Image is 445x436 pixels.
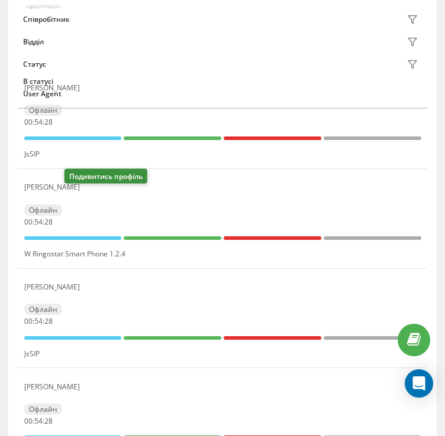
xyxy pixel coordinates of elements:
span: 00 [24,117,33,127]
span: 00 [24,416,33,426]
div: Офлайн [24,404,62,415]
span: 28 [44,217,53,227]
span: W Ringostat Smart Phone 1.2.4 [24,249,125,259]
div: Офлайн [24,204,62,216]
div: : : [24,417,53,425]
div: Подивитись профіль [65,169,147,184]
div: В статусі [23,77,422,86]
div: [PERSON_NAME] [24,383,83,391]
span: JsSIP [24,349,40,359]
div: Статус [23,60,46,69]
div: Офлайн [24,105,62,116]
div: : : [24,218,53,226]
span: 54 [34,217,43,227]
div: User Agent [23,89,422,97]
div: : : [24,317,53,326]
span: 28 [44,316,53,326]
span: JsSIP [24,149,40,159]
span: 00 [24,316,33,326]
span: 54 [34,416,43,426]
div: Офлайн [24,304,62,315]
div: : : [24,118,53,126]
div: Співробітник [23,15,70,24]
div: Open Intercom Messenger [405,369,433,398]
span: 54 [34,117,43,127]
div: [PERSON_NAME] [24,283,83,291]
span: 54 [34,316,43,326]
span: 28 [44,117,53,127]
span: 28 [44,416,53,426]
span: 00 [24,217,33,227]
div: Відділ [23,38,44,46]
div: [PERSON_NAME] [24,183,83,191]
